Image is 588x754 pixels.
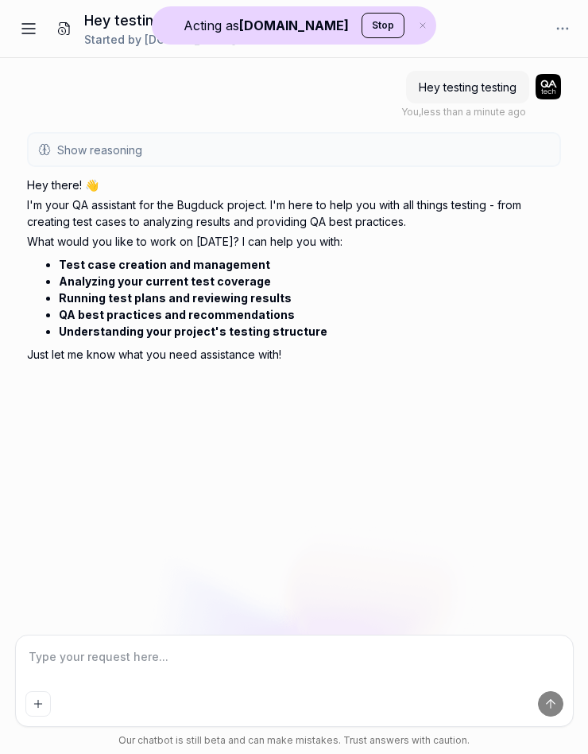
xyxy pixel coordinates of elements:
[536,74,561,99] img: 7ccf6c19-61ad-4a6c-8811-018b02a1b829.jpg
[401,105,526,119] div: , less than a minute ago
[59,258,270,271] strong: Test case creation and management
[59,325,327,338] strong: Understanding your project's testing structure
[27,177,562,193] p: Hey there! 👋
[25,691,51,717] button: Add attachment
[59,274,271,288] strong: Analyzing your current test coverage
[27,233,562,250] p: What would you like to work on [DATE]? I can help you with:
[419,80,516,94] span: Hey testing testing
[84,31,236,48] div: Started by
[27,196,562,230] p: I'm your QA assistant for the Bugduck project. I'm here to help you with all things testing - fro...
[59,308,295,321] strong: QA best practices and recommendations
[15,733,574,748] div: Our chatbot is still beta and can make mistakes. Trust answers with caution.
[27,346,562,363] p: Just let me know what you need assistance with!
[57,142,142,158] span: Show reasoning
[362,13,404,38] button: Stop
[84,10,236,31] h1: Hey testing testing
[401,106,419,118] span: You
[145,33,236,46] span: [DOMAIN_NAME]
[29,134,560,165] button: Show reasoning
[59,291,292,305] strong: Running test plans and reviewing results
